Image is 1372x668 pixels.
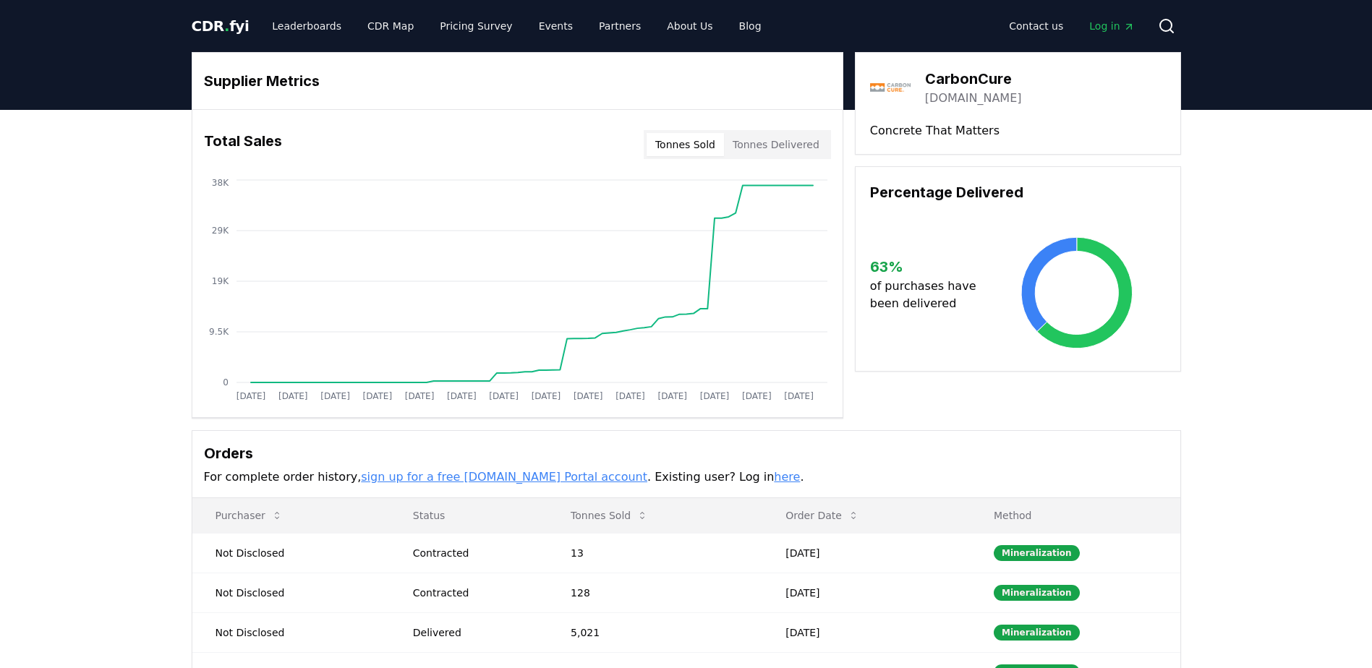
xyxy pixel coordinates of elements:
a: CDR.fyi [192,16,250,36]
tspan: 29K [211,226,229,236]
div: Mineralization [994,625,1080,641]
button: Tonnes Sold [559,501,660,530]
tspan: [DATE] [784,391,814,401]
h3: Orders [204,442,1169,464]
tspan: [DATE] [447,391,477,401]
tspan: [DATE] [278,391,307,401]
tspan: [DATE] [742,391,772,401]
div: Contracted [413,586,536,600]
tspan: [DATE] [404,391,434,401]
span: CDR fyi [192,17,250,35]
a: Events [527,13,584,39]
button: Tonnes Sold [647,133,724,156]
tspan: [DATE] [573,391,602,401]
td: [DATE] [762,533,971,573]
td: Not Disclosed [192,533,390,573]
nav: Main [260,13,772,39]
a: Contact us [997,13,1075,39]
a: Blog [728,13,773,39]
tspan: [DATE] [320,391,350,401]
button: Order Date [774,501,871,530]
tspan: [DATE] [236,391,265,401]
h3: Supplier Metrics [204,70,831,92]
tspan: [DATE] [699,391,729,401]
td: 128 [547,573,762,612]
td: [DATE] [762,612,971,652]
button: Purchaser [204,501,294,530]
tspan: [DATE] [362,391,392,401]
td: Not Disclosed [192,612,390,652]
p: Status [401,508,536,523]
div: Mineralization [994,585,1080,601]
div: Mineralization [994,545,1080,561]
a: [DOMAIN_NAME] [925,90,1022,107]
tspan: 38K [211,178,229,188]
tspan: 19K [211,276,229,286]
p: For complete order history, . Existing user? Log in . [204,468,1169,486]
p: of purchases have been delivered [870,278,988,312]
tspan: [DATE] [657,391,687,401]
tspan: [DATE] [489,391,519,401]
a: CDR Map [356,13,425,39]
tspan: 9.5K [209,327,229,337]
h3: CarbonCure [925,68,1022,90]
td: Not Disclosed [192,573,390,612]
a: Log in [1078,13,1146,39]
tspan: [DATE] [615,391,645,401]
img: CarbonCure-logo [870,67,911,108]
nav: Main [997,13,1146,39]
button: Tonnes Delivered [724,133,828,156]
h3: Total Sales [204,130,282,159]
a: Leaderboards [260,13,353,39]
a: Pricing Survey [428,13,524,39]
td: 13 [547,533,762,573]
p: Method [982,508,1169,523]
td: 5,021 [547,612,762,652]
a: sign up for a free [DOMAIN_NAME] Portal account [361,470,647,484]
h3: Percentage Delivered [870,181,1166,203]
a: here [774,470,800,484]
tspan: [DATE] [531,391,561,401]
div: Contracted [413,546,536,560]
a: Partners [587,13,652,39]
h3: 63 % [870,256,988,278]
tspan: 0 [223,377,229,387]
span: Log in [1089,19,1134,33]
div: Delivered [413,625,536,640]
td: [DATE] [762,573,971,612]
p: Concrete That Matters [870,122,1166,140]
a: About Us [655,13,724,39]
span: . [224,17,229,35]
